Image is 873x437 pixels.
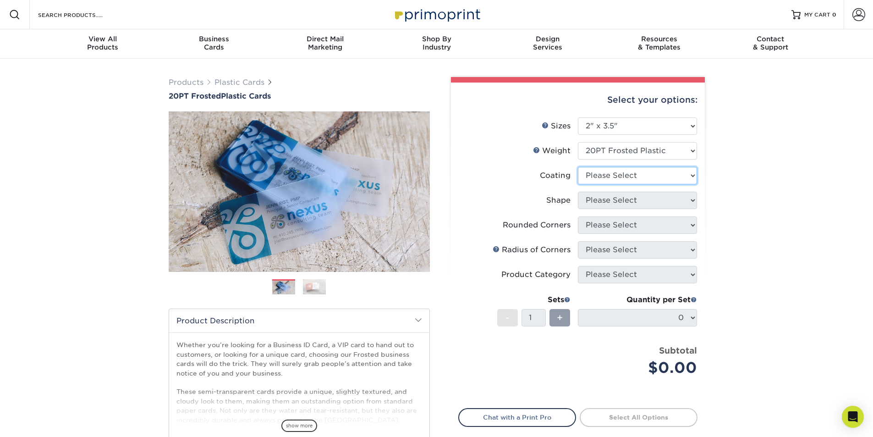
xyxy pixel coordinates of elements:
[578,294,697,305] div: Quantity per Set
[37,9,126,20] input: SEARCH PRODUCTS.....
[501,269,571,280] div: Product Category
[557,311,563,325] span: +
[546,195,571,206] div: Shape
[169,309,429,332] h2: Product Description
[169,92,430,100] h1: Plastic Cards
[604,35,715,51] div: & Templates
[842,406,864,428] div: Open Intercom Messenger
[580,408,697,426] a: Select All Options
[269,29,381,59] a: Direct MailMarketing
[659,345,697,355] strong: Subtotal
[458,408,576,426] a: Chat with a Print Pro
[604,29,715,59] a: Resources& Templates
[715,29,826,59] a: Contact& Support
[47,35,159,43] span: View All
[492,29,604,59] a: DesignServices
[381,29,492,59] a: Shop ByIndustry
[604,35,715,43] span: Resources
[169,101,430,282] img: 20PT Frosted 01
[804,11,830,19] span: MY CART
[47,29,159,59] a: View AllProducts
[715,35,826,51] div: & Support
[158,35,269,51] div: Cards
[303,279,326,295] img: Plastic Cards 02
[391,5,483,24] img: Primoprint
[533,145,571,156] div: Weight
[281,420,317,432] span: show more
[2,409,78,434] iframe: Google Customer Reviews
[542,121,571,132] div: Sizes
[269,35,381,43] span: Direct Mail
[47,35,159,51] div: Products
[540,170,571,181] div: Coating
[492,35,604,51] div: Services
[381,35,492,51] div: Industry
[493,244,571,255] div: Radius of Corners
[458,83,697,117] div: Select your options:
[169,78,203,87] a: Products
[497,294,571,305] div: Sets
[715,35,826,43] span: Contact
[381,35,492,43] span: Shop By
[505,311,510,325] span: -
[158,35,269,43] span: Business
[503,220,571,231] div: Rounded Corners
[158,29,269,59] a: BusinessCards
[585,357,697,379] div: $0.00
[169,92,430,100] a: 20PT FrostedPlastic Cards
[269,35,381,51] div: Marketing
[832,11,836,18] span: 0
[272,280,295,296] img: Plastic Cards 01
[492,35,604,43] span: Design
[214,78,264,87] a: Plastic Cards
[169,92,221,100] span: 20PT Frosted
